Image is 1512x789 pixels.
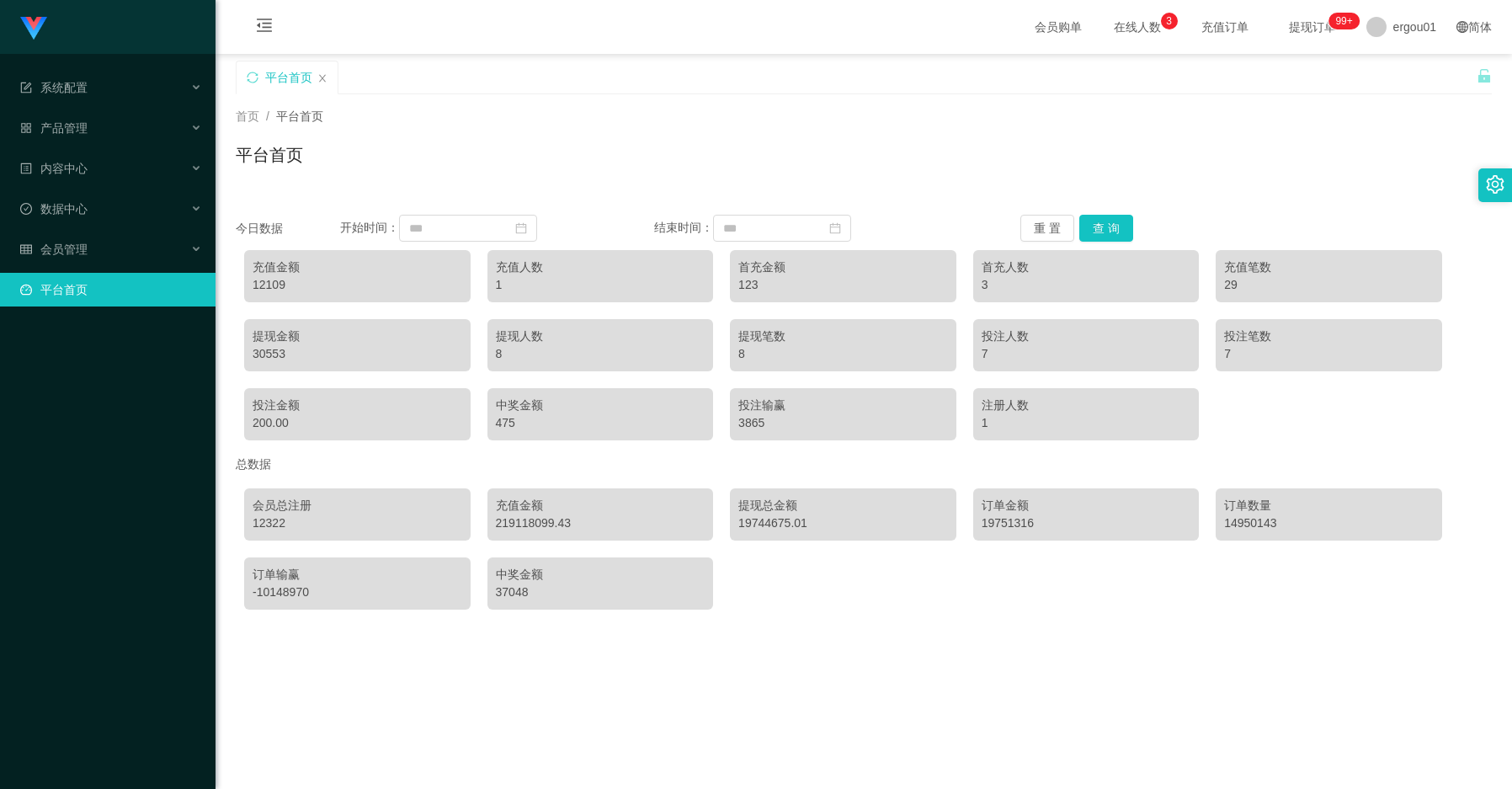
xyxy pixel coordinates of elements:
[253,497,462,514] div: 会员总注册
[738,259,948,276] div: 首充金额
[253,397,462,414] div: 投注金额
[236,449,1492,480] div: 总数据
[496,497,705,514] div: 充值金额
[20,121,88,135] span: 产品管理
[738,345,948,363] div: 8
[496,328,705,345] div: 提现人数
[1224,328,1434,345] div: 投注笔数
[1105,21,1169,33] span: 在线人数
[738,397,948,414] div: 投注输赢
[738,414,948,432] div: 3865
[496,514,705,532] div: 219118099.43
[982,328,1191,345] div: 投注人数
[1224,514,1434,532] div: 14950143
[982,259,1191,276] div: 首充人数
[276,109,323,123] span: 平台首页
[20,243,32,255] i: 图标: table
[253,328,462,345] div: 提现金额
[982,497,1191,514] div: 订单金额
[982,345,1191,363] div: 7
[1020,215,1074,242] button: 重 置
[496,584,705,601] div: 37048
[236,220,340,237] div: 今日数据
[20,202,88,216] span: 数据中心
[253,514,462,532] div: 12322
[1280,21,1344,33] span: 提现订单
[654,221,713,234] span: 结束时间：
[982,397,1191,414] div: 注册人数
[247,72,258,83] i: 图标: sync
[738,497,948,514] div: 提现总金额
[236,109,259,123] span: 首页
[496,414,705,432] div: 475
[266,109,269,123] span: /
[253,566,462,584] div: 订单输赢
[496,397,705,414] div: 中奖金额
[20,82,32,93] i: 图标: form
[1079,215,1133,242] button: 查 询
[236,142,303,168] h1: 平台首页
[496,259,705,276] div: 充值人数
[1161,13,1178,29] sup: 3
[20,243,88,256] span: 会员管理
[1456,21,1468,33] i: 图标: global
[738,328,948,345] div: 提现笔数
[1224,259,1434,276] div: 充值笔数
[829,222,841,234] i: 图标: calendar
[265,61,312,93] div: 平台首页
[982,276,1191,294] div: 3
[20,273,202,307] a: 图标: dashboard平台首页
[1477,68,1492,83] i: 图标: unlock
[1328,13,1359,29] sup: 1193
[20,81,88,94] span: 系统配置
[1486,175,1504,194] i: 图标: setting
[982,514,1191,532] div: 19751316
[1224,276,1434,294] div: 29
[496,345,705,363] div: 8
[236,1,293,55] i: 图标: menu-fold
[253,584,462,601] div: -10148970
[1166,13,1172,29] p: 3
[1224,345,1434,363] div: 7
[738,276,948,294] div: 123
[20,122,32,134] i: 图标: appstore-o
[253,276,462,294] div: 12109
[253,414,462,432] div: 200.00
[253,259,462,276] div: 充值金额
[496,276,705,294] div: 1
[1224,497,1434,514] div: 订单数量
[738,514,948,532] div: 19744675.01
[20,203,32,215] i: 图标: check-circle-o
[20,163,32,174] i: 图标: profile
[515,222,527,234] i: 图标: calendar
[20,162,88,175] span: 内容中心
[496,566,705,584] div: 中奖金额
[1193,21,1257,33] span: 充值订单
[20,17,47,40] img: logo.9652507e.png
[982,414,1191,432] div: 1
[317,73,327,83] i: 图标: close
[253,345,462,363] div: 30553
[340,221,399,234] span: 开始时间：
